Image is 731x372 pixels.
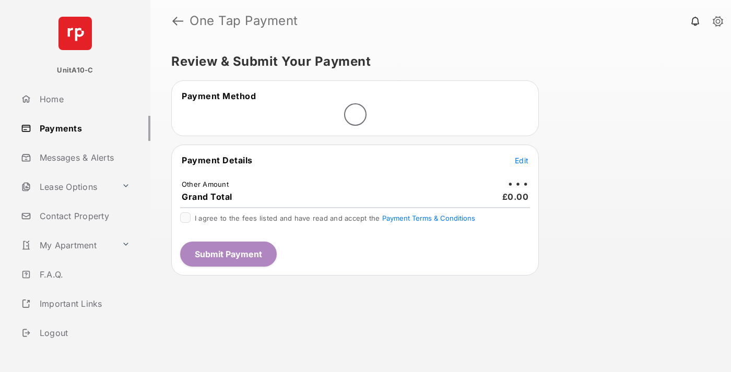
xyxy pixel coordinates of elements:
[17,320,150,345] a: Logout
[17,174,117,199] a: Lease Options
[58,17,92,50] img: svg+xml;base64,PHN2ZyB4bWxucz0iaHR0cDovL3d3dy53My5vcmcvMjAwMC9zdmciIHdpZHRoPSI2NCIgaGVpZ2h0PSI2NC...
[382,214,475,222] button: I agree to the fees listed and have read and accept the
[171,55,702,68] h5: Review & Submit Your Payment
[515,155,528,165] button: Edit
[515,156,528,165] span: Edit
[195,214,475,222] span: I agree to the fees listed and have read and accept the
[17,233,117,258] a: My Apartment
[17,203,150,229] a: Contact Property
[17,291,134,316] a: Important Links
[181,179,229,189] td: Other Amount
[57,65,93,76] p: UnitA10-C
[17,87,150,112] a: Home
[17,116,150,141] a: Payments
[182,91,256,101] span: Payment Method
[182,191,232,202] span: Grand Total
[502,191,529,202] span: £0.00
[17,262,150,287] a: F.A.Q.
[17,145,150,170] a: Messages & Alerts
[180,242,277,267] button: Submit Payment
[182,155,253,165] span: Payment Details
[190,15,298,27] strong: One Tap Payment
